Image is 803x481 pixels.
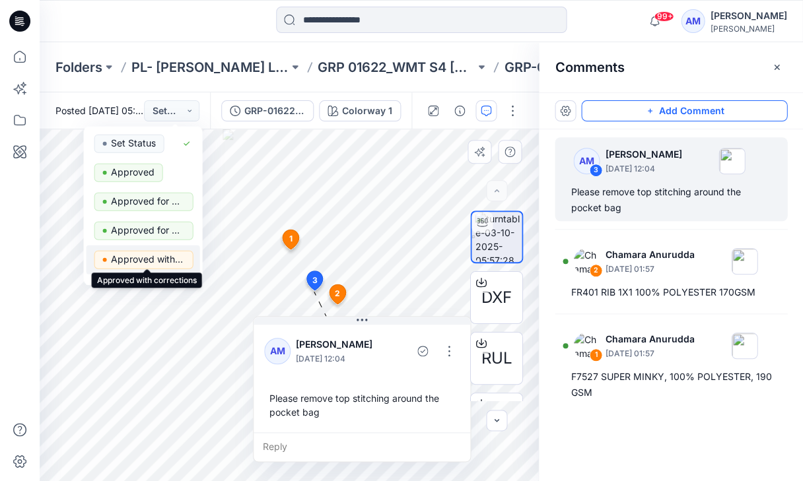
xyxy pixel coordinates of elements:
a: Folders [55,58,102,77]
img: turntable-03-10-2025-05:57:28 [475,212,522,262]
div: 2 [589,264,602,277]
div: 1 [589,348,602,362]
h2: Comments [555,59,624,75]
span: 1 [289,233,293,245]
div: [PERSON_NAME] [710,24,786,34]
span: 3 [312,274,318,286]
div: [PERSON_NAME] [710,8,786,24]
p: Approved [111,164,155,181]
div: AM [681,9,705,33]
button: Colorway 1 [319,100,401,121]
div: Reply [254,432,470,461]
p: Approved for Production [111,193,185,210]
p: Chamara Anurudda [605,247,694,263]
p: [DATE] 12:04 [605,162,681,176]
button: GRP-01622_B [DATE] THE 13TH_DEV [221,100,314,121]
img: Chamara Anurudda [573,333,600,359]
div: Please remove top stitching around the pocket bag [571,184,771,216]
p: [DATE] 01:57 [605,263,694,276]
div: Please remove top stitching around the pocket bag [264,386,460,424]
div: AM [573,148,600,174]
p: [DATE] 12:04 [296,352,383,366]
button: Add Comment [581,100,787,121]
div: 3 [589,164,602,177]
span: RUL [481,346,512,370]
span: 2 [335,288,340,300]
div: Colorway 1 [342,104,392,118]
img: Chamara Anurudda [573,248,600,274]
span: Posted [DATE] 05:57 by [55,104,144,117]
p: Approved for Presentation [111,222,185,239]
p: [PERSON_NAME] [605,146,681,162]
p: [DATE] 01:57 [605,347,694,360]
div: F7527 SUPER MINKY, 100% POLYESTER, 190 GSM [571,369,771,401]
p: Set Status [111,135,156,152]
div: AM [264,338,291,364]
a: PL- [PERSON_NAME] Leeds- [131,58,289,77]
p: Chamara Anurudda [605,331,694,347]
button: Details [449,100,470,121]
p: GRP-01622_B [DATE] THE 13TH_DEV [504,58,661,77]
span: 99+ [654,11,674,22]
a: GRP 01622_WMT S4 [DATE] Cosplay Onesie and Lounger [318,58,475,77]
div: GRP-01622_B FRIDAY THE 13TH_DEV [244,104,305,118]
p: [PERSON_NAME] [296,337,383,352]
p: Rejected [111,280,149,297]
span: DXF [481,286,512,309]
div: FR401 RIB 1X1 100% POLYESTER 170GSM [571,284,771,300]
p: Approved with corrections [111,251,185,268]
